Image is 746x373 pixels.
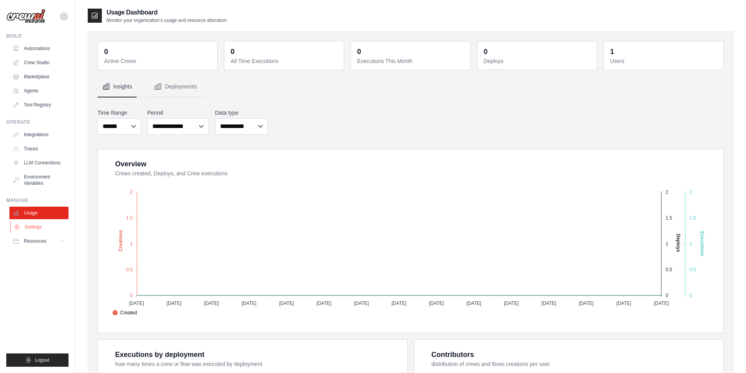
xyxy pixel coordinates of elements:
[392,301,406,306] tspan: [DATE]
[699,231,705,256] text: Executions
[484,57,592,65] dt: Deploys
[9,99,69,111] a: Tool Registry
[9,128,69,141] a: Integrations
[98,76,137,97] button: Insights
[130,293,133,298] tspan: 0
[354,301,369,306] tspan: [DATE]
[126,215,133,221] tspan: 1.5
[115,159,146,169] div: Overview
[24,238,46,244] span: Resources
[466,301,481,306] tspan: [DATE]
[432,360,714,368] dt: distribution of crews and flows creations per user
[316,301,331,306] tspan: [DATE]
[504,301,519,306] tspan: [DATE]
[231,57,339,65] dt: All Time Executions
[215,109,268,117] label: Data type
[9,235,69,247] button: Resources
[115,349,204,360] div: Executions by deployment
[147,109,209,117] label: Period
[666,189,668,195] tspan: 2
[112,309,137,316] span: Created
[279,301,294,306] tspan: [DATE]
[690,293,692,298] tspan: 0
[357,57,466,65] dt: Executions This Month
[690,241,692,247] tspan: 1
[98,109,141,117] label: Time Range
[9,142,69,155] a: Traces
[35,357,49,363] span: Logout
[542,301,556,306] tspan: [DATE]
[616,301,631,306] tspan: [DATE]
[432,349,474,360] div: Contributors
[9,85,69,97] a: Agents
[690,189,692,195] tspan: 2
[610,57,719,65] dt: Users
[130,189,133,195] tspan: 2
[104,46,108,57] div: 0
[98,76,724,97] nav: Tabs
[429,301,444,306] tspan: [DATE]
[690,267,696,272] tspan: 0.5
[104,57,213,65] dt: Active Crews
[126,267,133,272] tspan: 0.5
[107,8,227,17] h2: Usage Dashboard
[676,234,681,252] text: Deploys
[6,9,45,24] img: Logo
[9,171,69,189] a: Environment Variables
[654,301,669,306] tspan: [DATE]
[166,301,181,306] tspan: [DATE]
[666,215,672,221] tspan: 1.5
[610,46,614,57] div: 1
[9,56,69,69] a: Crew Studio
[6,119,69,125] div: Operate
[118,230,123,252] text: Creations
[666,293,668,298] tspan: 0
[115,360,398,368] dt: how many times a crew or flow was executed by deployment
[129,301,144,306] tspan: [DATE]
[6,197,69,204] div: Manage
[9,157,69,169] a: LLM Connections
[9,70,69,83] a: Marketplace
[690,215,696,221] tspan: 1.5
[357,46,361,57] div: 0
[6,353,69,367] button: Logout
[6,33,69,39] div: Build
[130,241,133,247] tspan: 1
[666,241,668,247] tspan: 1
[107,17,227,23] p: Monitor your organization's usage and resource allocation
[204,301,219,306] tspan: [DATE]
[231,46,235,57] div: 0
[666,267,672,272] tspan: 0.5
[149,76,202,97] button: Deployments
[484,46,488,57] div: 0
[10,221,69,233] a: Settings
[9,42,69,55] a: Automations
[242,301,256,306] tspan: [DATE]
[9,207,69,219] a: Usage
[115,169,714,177] dt: Crews created, Deploys, and Crew executions
[579,301,594,306] tspan: [DATE]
